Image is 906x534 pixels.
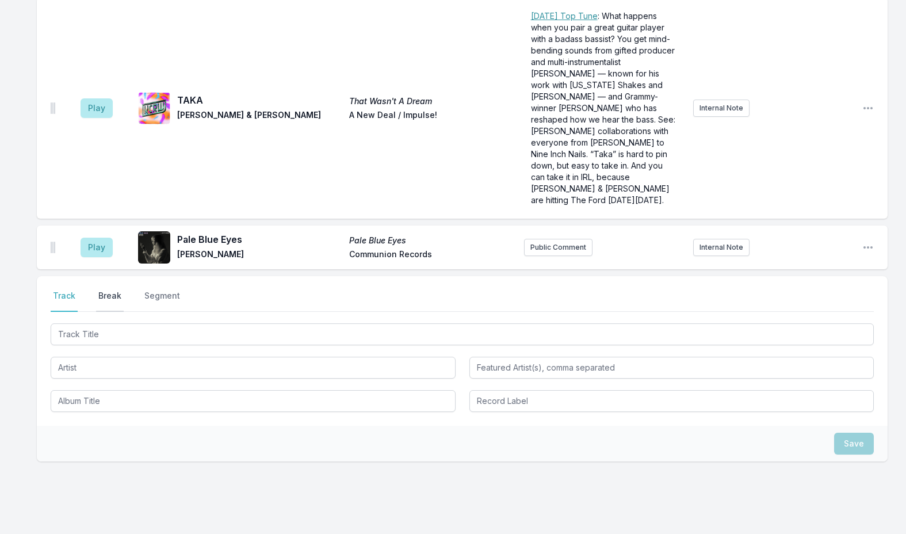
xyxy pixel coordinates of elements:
[349,96,514,107] span: That Wasn't A Dream
[693,239,750,256] button: Internal Note
[51,390,456,412] input: Album Title
[531,11,598,21] a: [DATE] Top Tune
[96,290,124,312] button: Break
[524,239,592,256] button: Public Comment
[834,433,874,455] button: Save
[51,290,78,312] button: Track
[138,231,170,264] img: Pale Blue Eyes
[862,242,874,253] button: Open playlist item options
[81,98,113,118] button: Play
[177,232,342,246] span: Pale Blue Eyes
[51,242,55,253] img: Drag Handle
[469,357,874,379] input: Featured Artist(s), comma separated
[51,323,874,345] input: Track Title
[349,249,514,262] span: Communion Records
[531,11,678,205] span: : What happens when you pair a great guitar player with a badass bassist? You get mind-bending so...
[177,109,342,123] span: [PERSON_NAME] & [PERSON_NAME]
[51,357,456,379] input: Artist
[862,102,874,114] button: Open playlist item options
[177,249,342,262] span: [PERSON_NAME]
[138,92,170,124] img: That Wasn't A Dream
[693,100,750,117] button: Internal Note
[469,390,874,412] input: Record Label
[51,102,55,114] img: Drag Handle
[349,109,514,123] span: A New Deal / Impulse!
[142,290,182,312] button: Segment
[349,235,514,246] span: Pale Blue Eyes
[177,93,342,107] span: TAKA
[81,238,113,257] button: Play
